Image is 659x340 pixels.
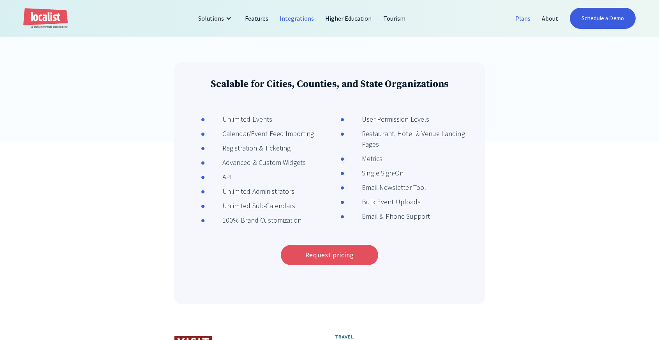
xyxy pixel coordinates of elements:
a: Tourism [378,9,411,28]
div: Advanced & Custom Widgets [205,157,306,168]
div: Single Sign-On [344,168,404,178]
div: Email & Phone Support [344,211,430,221]
div: Email Newsletter Tool [344,182,426,193]
div: Unlimited Events [205,114,272,124]
a: Plans [510,9,536,28]
div: Restaurant, Hotel & Venue Landing Pages [344,128,474,149]
div: Metrics [344,153,382,164]
a: Integrations [274,9,320,28]
div: API [205,172,232,182]
a: Features [240,9,274,28]
a: home [23,8,68,29]
a: Higher Education [320,9,378,28]
h3: Scalable for Cities, Counties, and State Organizations [185,78,474,90]
div: Unlimited Administrators [205,186,294,197]
div: Calendar/Event Feed Importing [205,128,314,139]
div: Solutions [192,9,240,28]
a: About [536,9,564,28]
a: Request pricing [281,245,378,265]
div: Bulk Event Uploads [344,197,421,207]
div: 100% Brand Customization [205,215,301,225]
div: Unlimited Sub-Calendars [205,200,295,211]
div: Solutions [198,14,224,23]
div: Registration & Ticketing [205,143,291,153]
a: Schedule a Demo [570,8,636,29]
div: User Permission Levels [344,114,429,124]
